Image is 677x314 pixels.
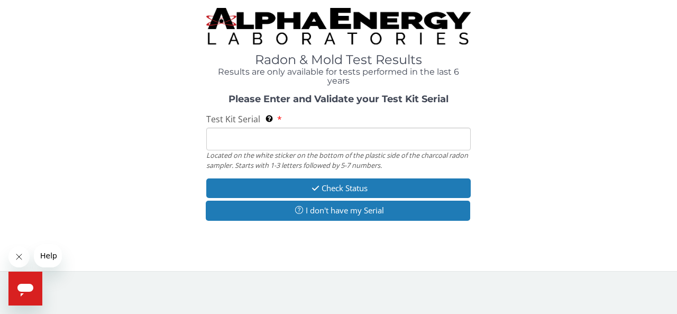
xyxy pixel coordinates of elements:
iframe: Close message [8,246,30,267]
iframe: Button to launch messaging window [8,272,42,306]
button: I don't have my Serial [206,201,470,220]
iframe: Message from company [34,244,62,267]
button: Check Status [206,178,471,198]
h1: Radon & Mold Test Results [206,53,471,67]
strong: Please Enter and Validate your Test Kit Serial [228,93,449,105]
h4: Results are only available for tests performed in the last 6 years [206,67,471,86]
span: Test Kit Serial [206,113,260,125]
div: Located on the white sticker on the bottom of the plastic side of the charcoal radon sampler. Sta... [206,150,471,170]
img: TightCrop.jpg [206,8,471,44]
